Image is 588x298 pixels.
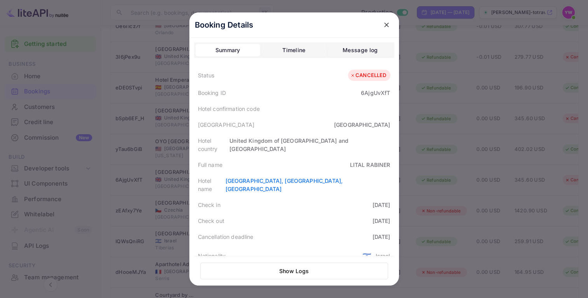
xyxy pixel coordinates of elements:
button: Summary [196,44,260,56]
div: Check out [198,217,224,225]
div: 6AjgUvXfT [361,89,390,97]
div: [DATE] [373,201,390,209]
div: LITAL RABINER [350,161,390,169]
div: Hotel name [198,177,226,193]
div: Nationality [198,252,226,260]
a: [GEOGRAPHIC_DATA], [GEOGRAPHIC_DATA], [GEOGRAPHIC_DATA] [226,177,343,192]
div: Full name [198,161,222,169]
div: [GEOGRAPHIC_DATA] [334,121,390,129]
div: Timeline [282,46,305,55]
button: Timeline [262,44,326,56]
button: Show Logs [200,263,388,279]
div: Message log [343,46,378,55]
div: United Kingdom of [GEOGRAPHIC_DATA] and [GEOGRAPHIC_DATA] [229,137,390,153]
button: Message log [328,44,392,56]
div: Hotel confirmation code [198,105,260,113]
div: [GEOGRAPHIC_DATA] [198,121,255,129]
div: Cancellation deadline [198,233,254,241]
div: CANCELLED [350,72,386,79]
div: Booking ID [198,89,226,97]
div: Israel [376,252,390,260]
div: Summary [215,46,240,55]
div: Check in [198,201,220,209]
button: close [380,18,394,32]
span: United States [362,249,371,263]
div: Status [198,71,215,79]
div: [DATE] [373,233,390,241]
div: [DATE] [373,217,390,225]
p: Booking Details [195,19,254,31]
div: Hotel country [198,137,230,153]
